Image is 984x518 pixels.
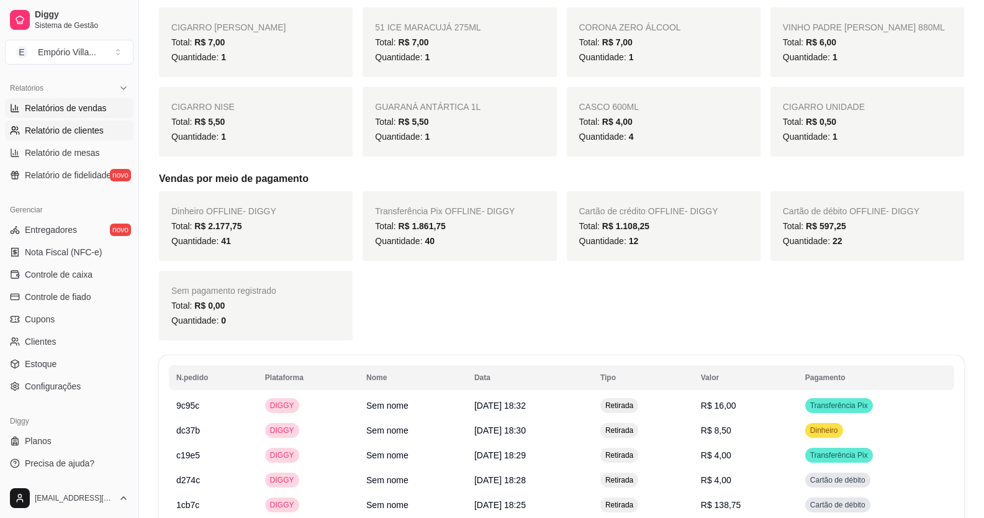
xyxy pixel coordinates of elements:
[806,37,836,47] span: R$ 6,00
[176,475,200,485] span: d274c
[171,286,276,296] span: Sem pagamento registrado
[38,46,96,58] div: Empório Villa ...
[375,37,428,47] span: Total:
[25,224,77,236] span: Entregadores
[603,500,636,510] span: Retirada
[25,169,111,181] span: Relatório de fidelidade
[399,117,429,127] span: R$ 5,50
[474,425,526,435] span: [DATE] 18:30
[808,450,870,460] span: Transferência Pix
[783,117,836,127] span: Total:
[5,143,133,163] a: Relatório de mesas
[629,52,634,62] span: 1
[25,246,102,258] span: Nota Fiscal (NFC-e)
[602,117,633,127] span: R$ 4,00
[579,206,718,216] span: Cartão de crédito OFFLINE - DIGGY
[474,401,526,411] span: [DATE] 18:32
[603,425,636,435] span: Retirada
[16,46,28,58] span: E
[359,393,467,418] td: Sem nome
[221,236,231,246] span: 41
[35,493,114,503] span: [EMAIL_ADDRESS][DOMAIN_NAME]
[375,117,428,127] span: Total:
[603,401,636,411] span: Retirada
[171,301,225,311] span: Total:
[467,365,593,390] th: Data
[221,316,226,325] span: 0
[375,132,430,142] span: Quantidade:
[25,457,94,470] span: Precisa de ajuda?
[5,200,133,220] div: Gerenciar
[399,221,446,231] span: R$ 1.861,75
[171,102,235,112] span: CIGARRO NISE
[5,453,133,473] a: Precisa de ajuda?
[833,52,837,62] span: 1
[579,22,681,32] span: CORONA ZERO ÁLCOOL
[176,401,199,411] span: 9c95c
[833,236,842,246] span: 22
[808,401,870,411] span: Transferência Pix
[701,500,741,510] span: R$ 138,75
[375,22,481,32] span: 51 ICE MARACUJÁ 275ML
[176,425,200,435] span: dc37b
[474,475,526,485] span: [DATE] 18:28
[171,117,225,127] span: Total:
[176,450,200,460] span: c19e5
[579,221,650,231] span: Total:
[268,500,297,510] span: DIGGY
[579,132,634,142] span: Quantidade:
[5,354,133,374] a: Estoque
[194,37,225,47] span: R$ 7,00
[171,316,226,325] span: Quantidade:
[425,52,430,62] span: 1
[25,147,100,159] span: Relatório de mesas
[375,102,481,112] span: GUARANÁ ANTÁRTICA 1L
[701,425,731,435] span: R$ 8,50
[194,117,225,127] span: R$ 5,50
[5,309,133,329] a: Cupons
[194,301,225,311] span: R$ 0,00
[25,335,56,348] span: Clientes
[10,83,43,93] span: Relatórios
[5,287,133,307] a: Controle de fiado
[693,365,798,390] th: Valor
[221,52,226,62] span: 1
[359,493,467,517] td: Sem nome
[171,236,231,246] span: Quantidade:
[171,52,226,62] span: Quantidade:
[5,40,133,65] button: Select a team
[808,500,868,510] span: Cartão de débito
[579,102,639,112] span: CASCO 600ML
[375,221,446,231] span: Total:
[25,268,93,281] span: Controle de caixa
[5,98,133,118] a: Relatórios de vendas
[806,221,846,231] span: R$ 597,25
[258,365,359,390] th: Plataforma
[783,37,836,47] span: Total:
[35,9,129,20] span: Diggy
[579,117,633,127] span: Total:
[783,236,842,246] span: Quantidade:
[5,220,133,240] a: Entregadoresnovo
[5,5,133,35] a: DiggySistema de Gestão
[5,376,133,396] a: Configurações
[808,475,868,485] span: Cartão de débito
[593,365,693,390] th: Tipo
[602,221,649,231] span: R$ 1.108,25
[194,221,241,231] span: R$ 2.177,75
[701,401,736,411] span: R$ 16,00
[221,132,226,142] span: 1
[35,20,129,30] span: Sistema de Gestão
[359,443,467,468] td: Sem nome
[808,425,841,435] span: Dinheiro
[159,171,964,186] h5: Vendas por meio de pagamento
[25,291,91,303] span: Controle de fiado
[171,206,276,216] span: Dinheiro OFFLINE - DIGGY
[5,332,133,352] a: Clientes
[176,500,199,510] span: 1cb7c
[25,313,55,325] span: Cupons
[783,22,945,32] span: VINHO PADRE [PERSON_NAME] 880ML
[474,500,526,510] span: [DATE] 18:25
[171,221,242,231] span: Total:
[171,37,225,47] span: Total:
